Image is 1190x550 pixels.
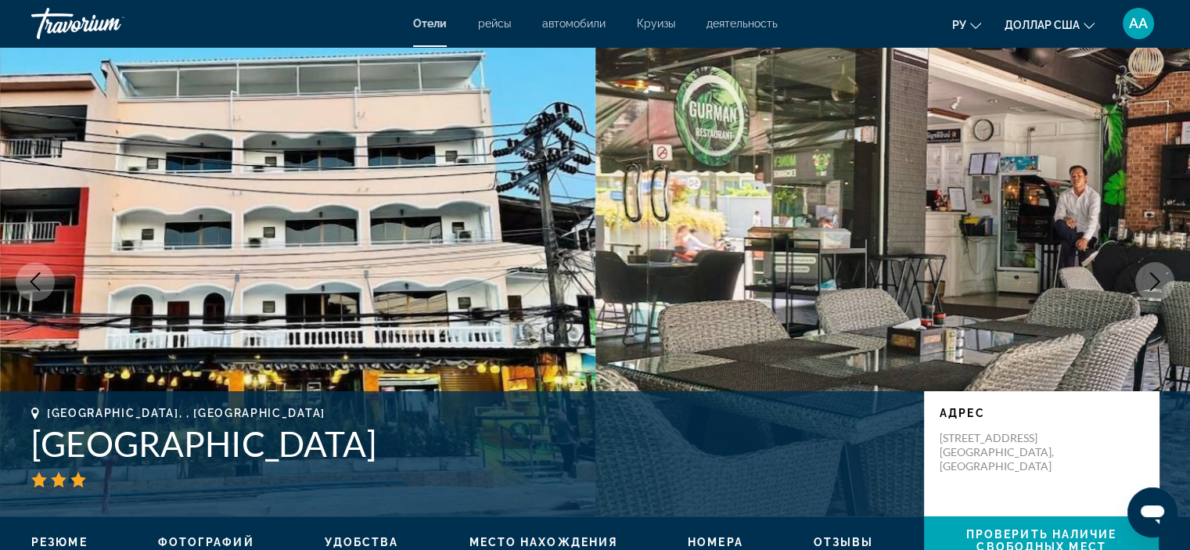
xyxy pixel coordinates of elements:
a: Круизы [637,17,675,30]
a: Отели [413,17,447,30]
span: Отзывы [814,536,874,548]
a: деятельность [706,17,778,30]
span: Удобства [325,536,399,548]
span: Фотографий [158,536,254,548]
a: Травориум [31,3,188,44]
font: ру [952,19,966,31]
span: Номера [688,536,743,548]
font: АА [1129,15,1148,31]
button: Next image [1135,262,1174,301]
button: Изменить валюту [1005,13,1095,36]
button: Отзывы [814,535,874,549]
button: Previous image [16,262,55,301]
button: Изменить язык [952,13,981,36]
span: Место нахождения [469,536,617,548]
span: Резюме [31,536,88,548]
button: Место нахождения [469,535,617,549]
p: [STREET_ADDRESS] [GEOGRAPHIC_DATA], [GEOGRAPHIC_DATA] [940,431,1065,473]
a: автомобили [542,17,606,30]
iframe: Кнопка запуска окна обмена сообщениями [1127,487,1177,537]
h1: [GEOGRAPHIC_DATA] [31,423,908,464]
a: рейсы [478,17,511,30]
span: [GEOGRAPHIC_DATA], , [GEOGRAPHIC_DATA] [47,407,325,419]
button: Номера [688,535,743,549]
button: Меню пользователя [1118,7,1159,40]
p: адрес [940,407,1143,419]
button: Резюме [31,535,88,549]
font: доллар США [1005,19,1080,31]
button: Удобства [325,535,399,549]
button: Фотографий [158,535,254,549]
